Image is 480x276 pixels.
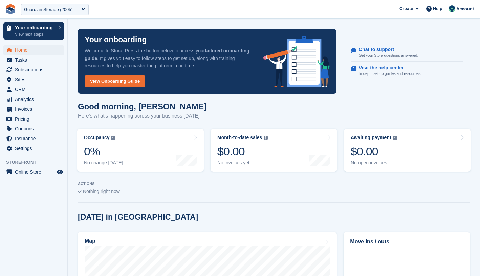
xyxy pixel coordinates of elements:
div: No open invoices [351,160,397,166]
span: Online Store [15,167,56,177]
a: menu [3,75,64,84]
a: Visit the help center In-depth set up guides and resources. [351,62,463,80]
a: menu [3,45,64,55]
img: icon-info-grey-7440780725fd019a000dd9b08b2336e03edf1995a4989e88bcd33f0948082b44.svg [393,136,397,140]
span: Account [456,6,474,13]
div: No invoices yet [217,160,268,166]
span: CRM [15,85,56,94]
div: $0.00 [351,145,397,158]
div: Occupancy [84,135,109,141]
div: Guardian Storage (2005) [24,6,73,13]
div: 0% [84,145,123,158]
p: Welcome to Stora! Press the button below to access your . It gives you easy to follow steps to ge... [85,47,253,69]
div: $0.00 [217,145,268,158]
div: Month-to-date sales [217,135,262,141]
a: menu [3,167,64,177]
h2: Move ins / outs [350,238,463,246]
img: stora-icon-8386f47178a22dfd0bd8f6a31ec36ba5ce8667c1dd55bd0f319d3a0aa187defe.svg [5,4,16,14]
p: Your onboarding [15,25,55,30]
a: Month-to-date sales $0.00 No invoices yet [211,129,337,172]
a: Chat to support Get your Stora questions answered. [351,43,463,62]
p: ACTIONS [78,182,470,186]
span: Invoices [15,104,56,114]
span: Home [15,45,56,55]
a: View Onboarding Guide [85,75,145,87]
p: View next steps [15,31,55,37]
a: Occupancy 0% No change [DATE] [77,129,204,172]
p: In-depth set up guides and resources. [359,71,421,77]
a: menu [3,104,64,114]
span: Settings [15,144,56,153]
a: menu [3,144,64,153]
a: Awaiting payment $0.00 No open invoices [344,129,471,172]
div: Awaiting payment [351,135,391,141]
span: Subscriptions [15,65,56,75]
h2: Map [85,238,95,244]
a: menu [3,114,64,124]
img: Jennifer Ofodile [449,5,455,12]
span: Tasks [15,55,56,65]
a: menu [3,134,64,143]
img: icon-info-grey-7440780725fd019a000dd9b08b2336e03edf1995a4989e88bcd33f0948082b44.svg [111,136,115,140]
img: onboarding-info-6c161a55d2c0e0a8cae90662b2fe09162a5109e8cc188191df67fb4f79e88e88.svg [263,36,330,87]
a: menu [3,85,64,94]
p: Chat to support [359,47,413,52]
h1: Good morning, [PERSON_NAME] [78,102,206,111]
span: Sites [15,75,56,84]
a: Preview store [56,168,64,176]
span: Insurance [15,134,56,143]
h2: [DATE] in [GEOGRAPHIC_DATA] [78,213,198,222]
a: menu [3,55,64,65]
a: menu [3,124,64,133]
span: Coupons [15,124,56,133]
a: menu [3,65,64,75]
span: Create [399,5,413,12]
p: Here's what's happening across your business [DATE] [78,112,206,120]
p: Get your Stora questions answered. [359,52,418,58]
p: Your onboarding [85,36,147,44]
img: icon-info-grey-7440780725fd019a000dd9b08b2336e03edf1995a4989e88bcd33f0948082b44.svg [264,136,268,140]
span: Help [433,5,442,12]
div: No change [DATE] [84,160,123,166]
span: Analytics [15,94,56,104]
p: Visit the help center [359,65,416,71]
span: Nothing right now [83,189,120,194]
span: Pricing [15,114,56,124]
img: blank_slate_check_icon-ba018cac091ee9be17c0a81a6c232d5eb81de652e7a59be601be346b1b6ddf79.svg [78,190,82,193]
a: Your onboarding View next steps [3,22,64,40]
span: Storefront [6,159,67,166]
a: menu [3,94,64,104]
